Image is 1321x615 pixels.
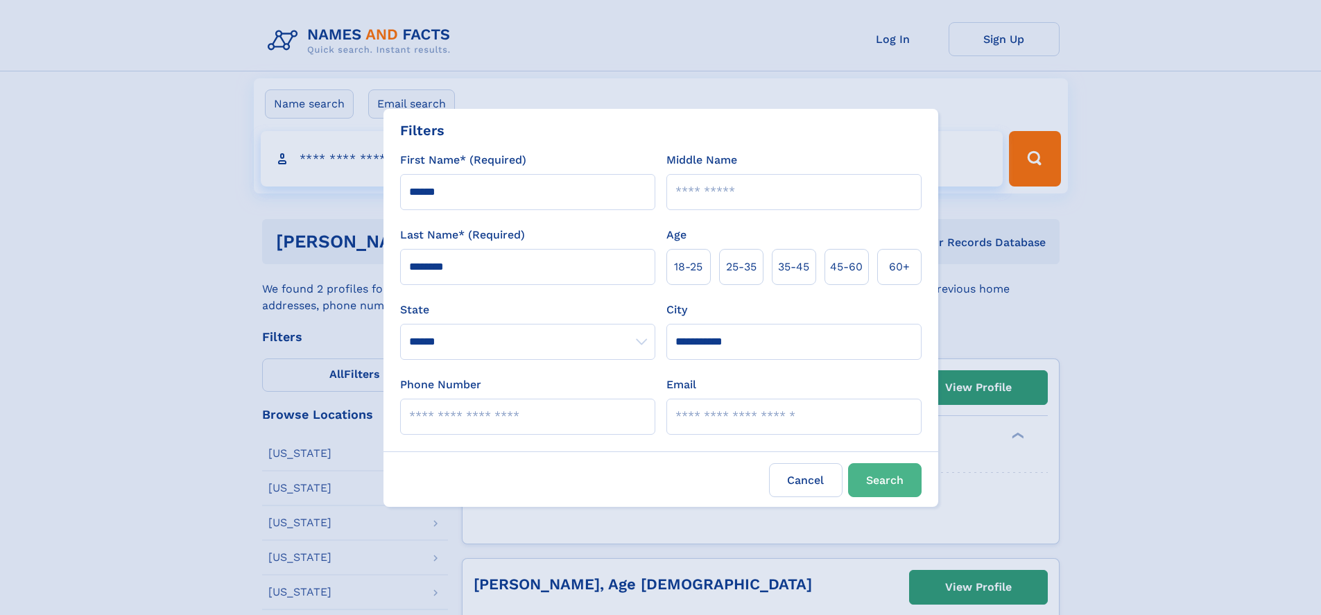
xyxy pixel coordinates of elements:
label: State [400,302,655,318]
label: Phone Number [400,376,481,393]
span: 60+ [889,259,910,275]
label: City [666,302,687,318]
label: Cancel [769,463,843,497]
label: Age [666,227,687,243]
div: Filters [400,120,444,141]
label: Middle Name [666,152,737,168]
label: Email [666,376,696,393]
span: 45‑60 [830,259,863,275]
span: 25‑35 [726,259,757,275]
label: First Name* (Required) [400,152,526,168]
span: 18‑25 [674,259,702,275]
span: 35‑45 [778,259,809,275]
label: Last Name* (Required) [400,227,525,243]
button: Search [848,463,922,497]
